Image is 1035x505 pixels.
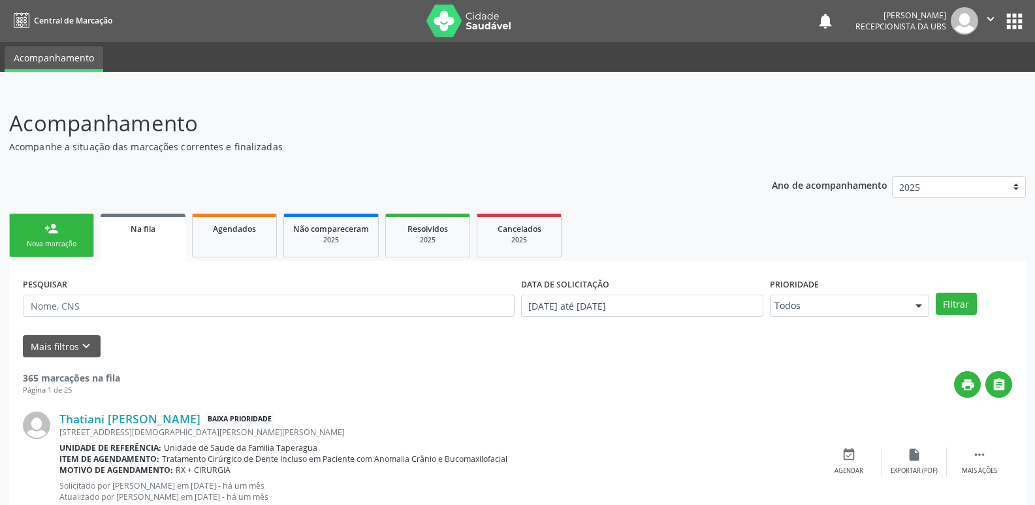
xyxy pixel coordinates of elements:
[774,299,902,312] span: Todos
[164,442,317,453] span: Unidade de Saude da Familia Taperagua
[9,140,721,154] p: Acompanhe a situação das marcações correntes e finalizadas
[521,274,609,295] label: DATA DE SOLICITAÇÃO
[855,21,946,32] span: Recepcionista da UBS
[961,378,975,392] i: print
[23,295,515,317] input: Nome, CNS
[835,466,863,476] div: Agendar
[19,239,84,249] div: Nova marcação
[9,10,112,31] a: Central de Marcação
[972,448,987,462] i: 
[855,10,946,21] div: [PERSON_NAME]
[34,15,112,26] span: Central de Marcação
[59,442,161,453] b: Unidade de referência:
[978,7,1003,35] button: 
[23,372,120,384] strong: 365 marcações na fila
[983,12,998,26] i: 
[992,378,1006,392] i: 
[985,371,1012,398] button: 
[23,385,120,396] div: Página 1 de 25
[521,295,763,317] input: Selecione um intervalo
[59,453,159,464] b: Item de agendamento:
[395,235,460,245] div: 2025
[162,453,507,464] span: Tratamento Cirúrgico de Dente Incluso em Paciente com Anomalia Crânio e Bucomaxilofacial
[962,466,997,476] div: Mais ações
[772,176,887,193] p: Ano de acompanhamento
[407,223,448,235] span: Resolvidos
[951,7,978,35] img: img
[44,221,59,236] div: person_add
[213,223,256,235] span: Agendados
[816,12,835,30] button: notifications
[176,464,231,476] span: RX + CIRURGIA
[954,371,981,398] button: print
[293,235,369,245] div: 2025
[486,235,552,245] div: 2025
[59,480,816,502] p: Solicitado por [PERSON_NAME] em [DATE] - há um mês Atualizado por [PERSON_NAME] em [DATE] - há um...
[79,339,93,353] i: keyboard_arrow_down
[907,448,921,462] i: insert_drive_file
[23,412,50,439] img: img
[9,107,721,140] p: Acompanhamento
[23,335,101,358] button: Mais filtroskeyboard_arrow_down
[5,46,103,72] a: Acompanhamento
[891,466,938,476] div: Exportar (PDF)
[770,274,819,295] label: Prioridade
[59,412,200,426] a: Thatiani [PERSON_NAME]
[1003,10,1026,33] button: apps
[205,412,274,426] span: Baixa Prioridade
[131,223,155,235] span: Na fila
[23,274,67,295] label: PESQUISAR
[59,427,816,438] div: [STREET_ADDRESS][DEMOGRAPHIC_DATA][PERSON_NAME][PERSON_NAME]
[293,223,369,235] span: Não compareceram
[498,223,541,235] span: Cancelados
[842,448,856,462] i: event_available
[936,293,977,315] button: Filtrar
[59,464,173,476] b: Motivo de agendamento:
